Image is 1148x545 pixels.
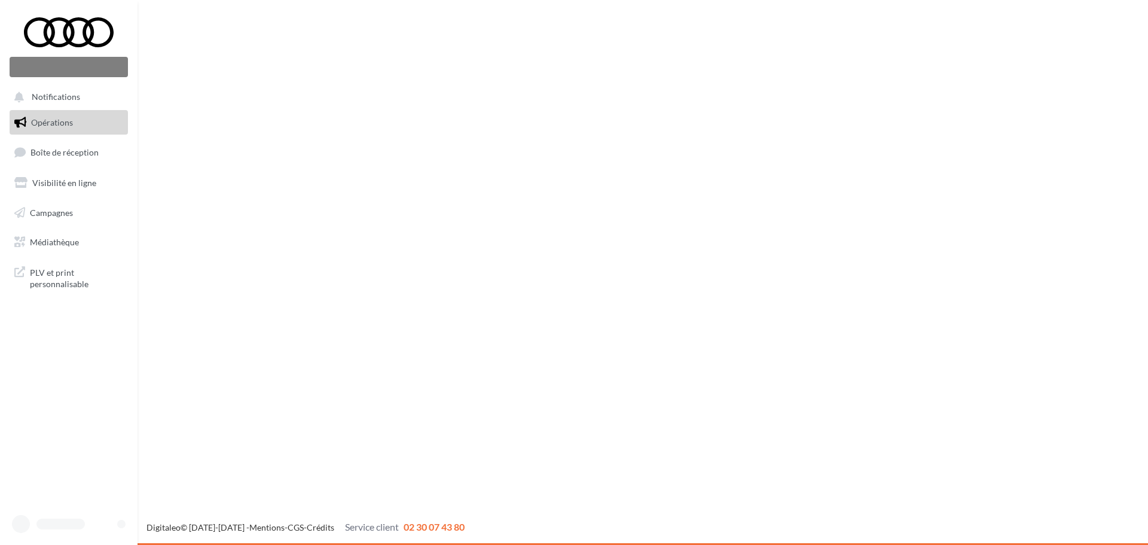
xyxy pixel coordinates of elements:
a: Campagnes [7,200,130,226]
a: Mentions [249,522,285,532]
span: Service client [345,521,399,532]
a: Visibilité en ligne [7,170,130,196]
a: Opérations [7,110,130,135]
span: © [DATE]-[DATE] - - - [146,522,465,532]
span: 02 30 07 43 80 [404,521,465,532]
div: Nouvelle campagne [10,57,128,77]
span: Campagnes [30,207,73,217]
a: Boîte de réception [7,139,130,165]
span: PLV et print personnalisable [30,264,123,290]
a: Crédits [307,522,334,532]
a: PLV et print personnalisable [7,260,130,295]
a: Médiathèque [7,230,130,255]
a: CGS [288,522,304,532]
span: Opérations [31,117,73,127]
span: Boîte de réception [30,147,99,157]
span: Visibilité en ligne [32,178,96,188]
span: Médiathèque [30,237,79,247]
span: Notifications [32,92,80,102]
a: Digitaleo [146,522,181,532]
